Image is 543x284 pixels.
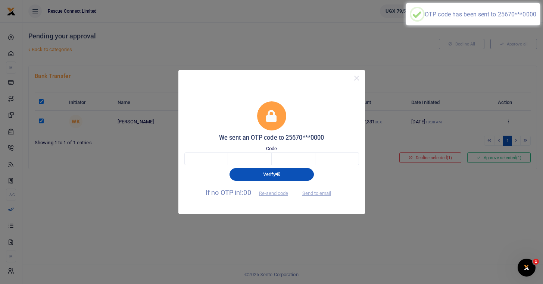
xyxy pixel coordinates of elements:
[518,259,536,277] iframe: Intercom live chat
[240,189,251,196] span: !:00
[206,189,294,196] span: If no OTP in
[425,11,536,18] div: OTP code has been sent to 25670***0000
[266,145,277,152] label: Code
[184,134,359,142] h5: We sent an OTP code to 25670***0000
[533,259,539,265] span: 1
[230,168,314,181] button: Verify
[351,73,362,83] button: Close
